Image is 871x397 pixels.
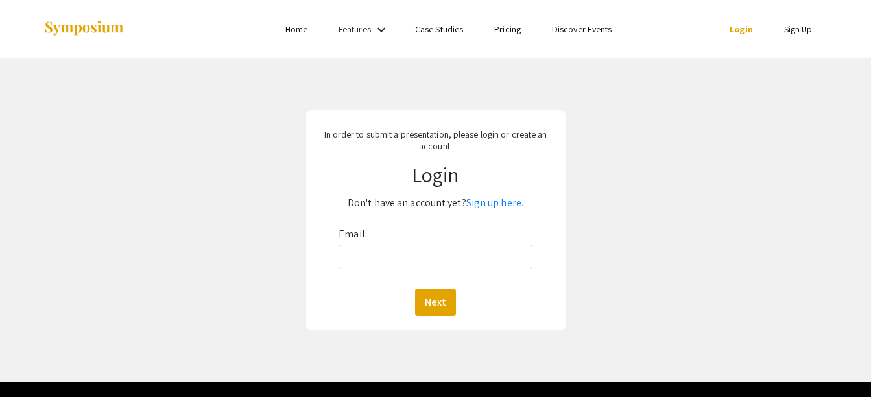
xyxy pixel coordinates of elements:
[315,128,556,152] p: In order to submit a presentation, please login or create an account.
[784,23,813,35] a: Sign Up
[466,196,523,210] a: Sign up here.
[339,224,367,245] label: Email:
[415,289,456,316] button: Next
[43,20,125,38] img: Symposium by ForagerOne
[374,22,389,38] mat-icon: Expand Features list
[552,23,612,35] a: Discover Events
[10,339,55,387] iframe: Chat
[315,193,556,213] p: Don't have an account yet?
[339,23,371,35] a: Features
[415,23,463,35] a: Case Studies
[285,23,307,35] a: Home
[315,162,556,187] h1: Login
[730,23,753,35] a: Login
[494,23,521,35] a: Pricing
